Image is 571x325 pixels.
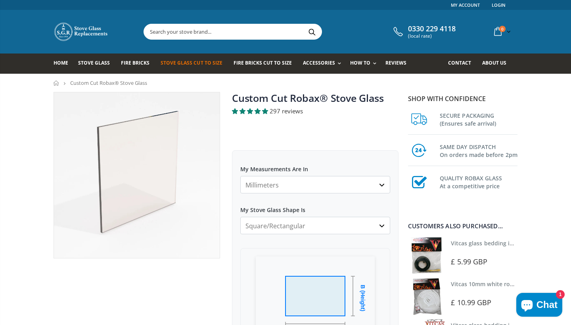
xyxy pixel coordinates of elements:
[54,22,109,42] img: Stove Glass Replacement
[78,54,116,74] a: Stove Glass
[440,173,517,190] h3: QUALITY ROBAX GLASS At a competitive price
[408,94,517,103] p: Shop with confidence
[385,54,412,74] a: Reviews
[408,223,517,229] div: Customers also purchased...
[491,24,512,39] a: 0
[54,80,59,86] a: Home
[54,59,68,66] span: Home
[499,26,506,32] span: 0
[240,199,390,214] label: My Stove Glass Shape Is
[121,54,155,74] a: Fire Bricks
[482,54,512,74] a: About us
[408,237,445,274] img: Vitcas stove glass bedding in tape
[303,59,335,66] span: Accessories
[448,54,477,74] a: Contact
[303,24,321,39] button: Search
[350,59,370,66] span: How To
[234,59,292,66] span: Fire Bricks Cut To Size
[350,54,380,74] a: How To
[408,25,456,33] span: 0330 229 4118
[232,107,270,115] span: 4.94 stars
[451,298,491,307] span: £ 10.99 GBP
[121,59,149,66] span: Fire Bricks
[408,33,456,39] span: (local rate)
[234,54,298,74] a: Fire Bricks Cut To Size
[240,159,390,173] label: My Measurements Are In
[54,92,220,258] img: stove_glass_made_to_measure_800x_crop_center.webp
[232,91,384,105] a: Custom Cut Robax® Stove Glass
[270,107,303,115] span: 297 reviews
[448,59,471,66] span: Contact
[514,293,565,319] inbox-online-store-chat: Shopify online store chat
[391,25,456,39] a: 0330 229 4118 (local rate)
[70,79,147,86] span: Custom Cut Robax® Stove Glass
[54,54,74,74] a: Home
[440,110,517,128] h3: SECURE PACKAGING (Ensures safe arrival)
[161,59,222,66] span: Stove Glass Cut To Size
[408,278,445,315] img: Vitcas white rope, glue and gloves kit 10mm
[303,54,345,74] a: Accessories
[451,257,487,266] span: £ 5.99 GBP
[440,141,517,159] h3: SAME DAY DISPATCH On orders made before 2pm
[144,24,410,39] input: Search your stove brand...
[482,59,506,66] span: About us
[161,54,228,74] a: Stove Glass Cut To Size
[385,59,406,66] span: Reviews
[78,59,110,66] span: Stove Glass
